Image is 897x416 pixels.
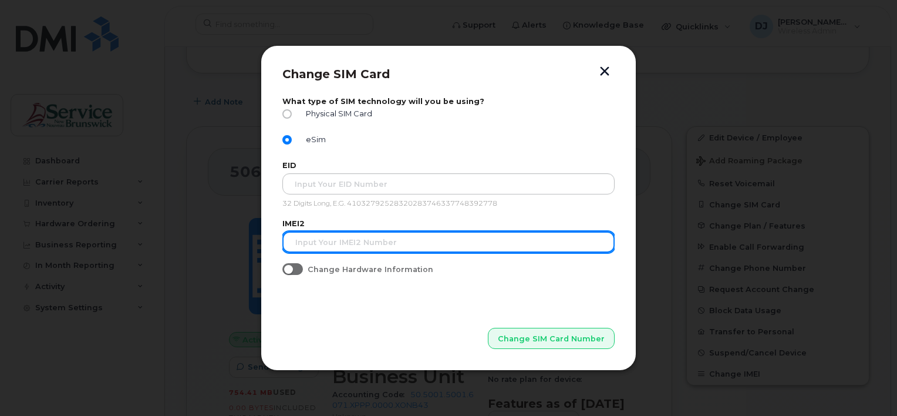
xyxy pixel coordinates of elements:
label: EID [282,161,615,170]
input: Physical SIM Card [282,109,292,119]
label: IMEI2 [282,219,615,228]
p: 32 Digits Long, E.G. 41032792528320283746337748392778 [282,199,615,209]
button: Change SIM Card Number [488,328,615,349]
input: Change Hardware Information [282,263,292,273]
label: What type of SIM technology will you be using? [282,97,615,106]
input: Input Your EID Number [282,173,615,194]
span: Change SIM Card [282,67,390,81]
span: Change SIM Card Number [498,333,605,344]
input: Input your IMEI2 Number [282,232,615,253]
span: Change Hardware Information [308,265,433,274]
span: Physical SIM Card [301,109,372,118]
input: eSim [282,135,292,145]
span: eSim [301,135,326,144]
